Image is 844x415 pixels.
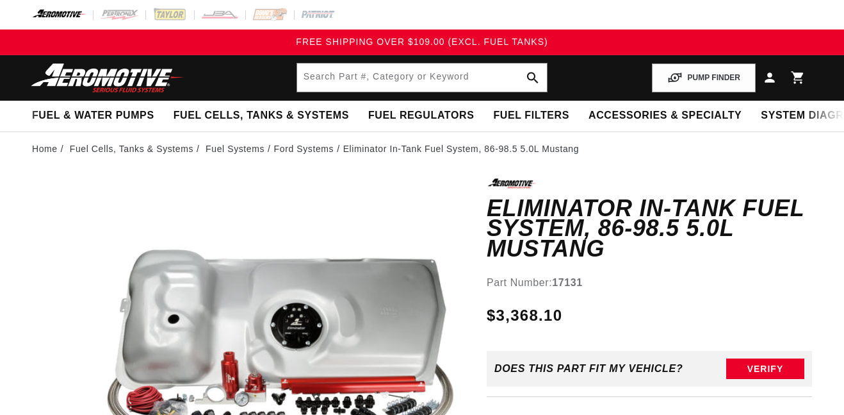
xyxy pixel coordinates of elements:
span: Accessories & Specialty [588,109,742,123]
div: Part Number: [487,275,812,291]
li: Fuel Cells, Tanks & Systems [70,142,203,156]
summary: Accessories & Specialty [579,101,751,131]
button: Verify [726,359,804,379]
span: Fuel Filters [493,109,569,123]
summary: Fuel Filters [483,101,579,131]
nav: breadcrumbs [32,142,812,156]
a: Fuel Systems [206,142,264,156]
input: Search by Part Number, Category or Keyword [297,64,548,92]
strong: 17131 [552,277,583,288]
button: search button [519,64,547,92]
li: Ford Systems [274,142,343,156]
button: PUMP FINDER [652,64,756,92]
span: $3,368.10 [487,304,562,327]
span: Fuel & Water Pumps [32,109,154,123]
img: Aeromotive [28,63,188,93]
summary: Fuel Regulators [359,101,483,131]
a: Home [32,142,58,156]
span: FREE SHIPPING OVER $109.00 (EXCL. FUEL TANKS) [296,37,548,47]
li: Eliminator In-Tank Fuel System, 86-98.5 5.0L Mustang [343,142,579,156]
summary: Fuel & Water Pumps [22,101,164,131]
h1: Eliminator In-Tank Fuel System, 86-98.5 5.0L Mustang [487,198,812,259]
div: Does This part fit My vehicle? [494,363,683,375]
summary: Fuel Cells, Tanks & Systems [164,101,359,131]
span: Fuel Cells, Tanks & Systems [174,109,349,123]
span: Fuel Regulators [368,109,474,123]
